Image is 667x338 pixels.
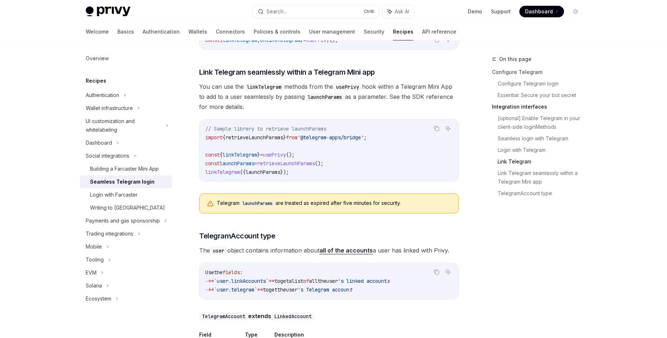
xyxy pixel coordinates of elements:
[283,134,286,141] span: }
[318,278,326,284] span: the
[422,23,456,40] a: API reference
[205,278,208,284] span: -
[393,23,413,40] a: Recipes
[199,231,275,241] span: TelegramAccount type
[240,200,276,207] code: launchParams
[498,188,587,199] a: TelegramAccount type
[86,152,129,160] div: Social integrations
[263,152,286,158] span: usePrivy
[86,54,109,63] div: Overview
[315,160,323,167] span: ();
[86,117,161,134] div: UI customization and whitelabeling
[303,278,309,284] span: of
[80,175,172,188] a: Seamless Telegram login
[205,286,208,293] span: -
[90,203,165,212] div: Writing to [GEOGRAPHIC_DATA]
[205,169,240,175] span: linkTelegram
[80,162,172,175] a: Building a Farcaster Mini App
[257,160,315,167] span: retrieveLaunchParams
[80,188,172,201] a: Login with Farcaster
[143,23,180,40] a: Authentication
[90,190,138,199] div: Login with Farcaster
[303,37,306,43] span: =
[80,52,172,65] a: Overview
[289,278,292,284] span: a
[263,286,269,293] span: to
[498,167,587,188] a: Link Telegram seamlessly within a Telegram Mini app
[271,312,314,320] code: LinkedAccount
[333,83,362,91] code: usePrivy
[217,199,451,207] div: Telegram are treated as expired after five minutes for security.
[498,113,587,133] a: [optional] Enable Telegram in your client-side loginMethods
[246,169,280,175] span: launchParams
[199,245,459,255] span: The object contains information about a user has linked with Privy.
[86,23,109,40] a: Welcome
[214,278,269,284] span: `user.linkAccounts`
[309,23,355,40] a: User management
[498,133,587,144] a: Seamless login with Telegram
[199,82,459,112] span: You can use the methods from the hook within a Telegram Mini App to add to a user seamlessly by p...
[260,152,263,158] span: =
[280,169,289,175] span: });
[364,9,375,14] span: Ctrl K
[240,169,246,175] span: ({
[205,269,214,276] span: Use
[86,139,112,147] div: Dashboard
[90,177,155,186] div: Seamless Telegram login
[498,144,587,156] a: Login with Telegram
[253,5,379,18] button: Search...CtrlK
[492,101,587,113] a: Integration interfaces
[364,23,384,40] a: Security
[240,269,243,276] span: :
[199,67,375,77] span: Link Telegram seamlessly within a Telegram Mini app
[319,247,373,254] a: all of the accounts
[349,286,352,293] span: t
[286,286,297,293] span: user
[223,269,240,276] span: fields
[254,160,257,167] span: =
[117,23,134,40] a: Basics
[395,8,409,15] span: Ask AI
[188,23,207,40] a: Wallets
[498,89,587,101] a: Essential: Secure your bot secret
[443,267,453,277] button: Ask AI
[86,294,111,303] div: Ecosystem
[220,152,223,158] span: {
[205,37,220,43] span: const
[216,23,245,40] a: Connectors
[468,8,482,15] a: Demo
[86,76,106,85] h5: Recipes
[269,286,277,293] span: get
[257,37,260,43] span: ,
[443,124,453,133] button: Ask AI
[207,200,214,207] svg: Warning
[300,37,303,43] span: }
[280,278,289,284] span: get
[86,255,104,264] div: Tooling
[86,268,97,277] div: EVM
[205,152,220,158] span: const
[309,278,318,284] span: all
[210,247,227,255] code: user
[286,152,295,158] span: ();
[382,5,414,18] button: Ask AI
[306,37,329,43] span: usePrivy
[277,286,286,293] span: the
[225,134,283,141] span: retrieveLaunchParams
[260,37,300,43] span: unlinkTelegram
[525,8,553,15] span: Dashboard
[498,78,587,89] a: Configure Telegram login
[519,6,564,17] a: Dashboard
[297,134,364,141] span: '@telegram-apps/bridge'
[297,286,349,293] span: 's Telegram accoun
[223,37,257,43] span: linkTelegram
[274,278,280,284] span: to
[199,312,314,320] strong: extends
[338,278,387,284] span: 's linked account
[205,160,220,167] span: const
[492,66,587,78] a: Configure Telegram
[205,126,326,132] span: // Sample library to retrieve launchParams
[214,269,223,276] span: the
[223,134,225,141] span: {
[499,55,532,63] span: On this page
